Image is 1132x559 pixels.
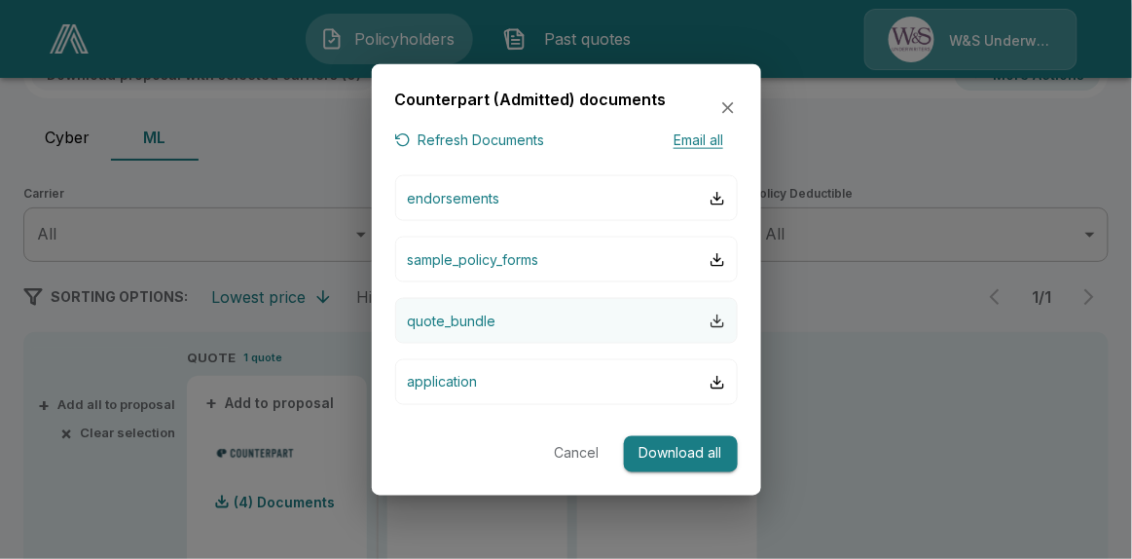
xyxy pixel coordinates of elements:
button: Email all [660,128,738,152]
button: Refresh Documents [395,128,545,152]
p: application [408,372,478,392]
button: sample_policy_forms [395,237,738,282]
p: endorsements [408,188,500,208]
p: quote_bundle [408,311,496,331]
p: sample_policy_forms [408,249,539,270]
button: Download all [624,436,738,472]
button: application [395,359,738,405]
button: Cancel [546,436,608,472]
button: quote_bundle [395,298,738,344]
h6: Counterpart (Admitted) documents [395,88,667,113]
button: endorsements [395,175,738,221]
